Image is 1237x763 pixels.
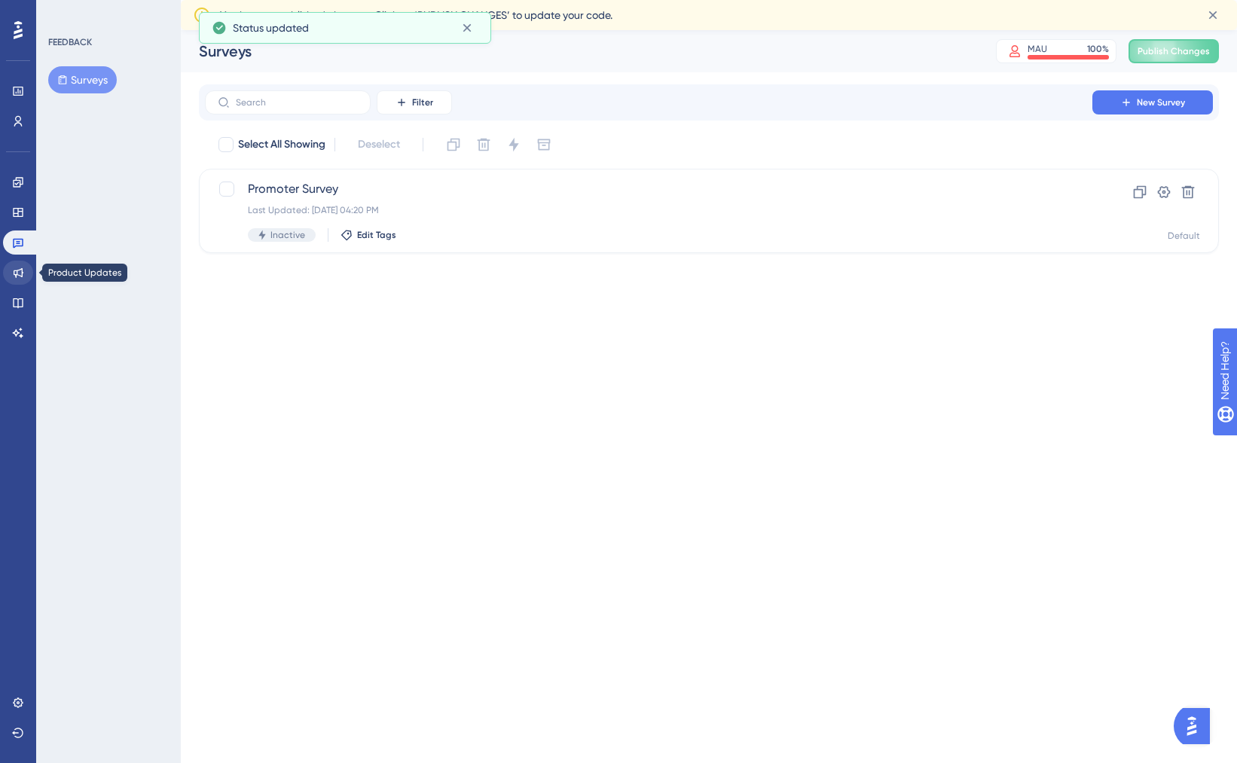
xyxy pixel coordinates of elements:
button: Surveys [48,66,117,93]
span: Deselect [358,136,400,154]
button: Filter [377,90,452,114]
button: New Survey [1092,90,1213,114]
button: Edit Tags [341,229,396,241]
div: MAU [1028,43,1047,55]
span: Need Help? [35,4,94,22]
button: Publish Changes [1129,39,1219,63]
input: Search [236,97,358,108]
div: Last Updated: [DATE] 04:20 PM [248,204,1049,216]
span: You have unpublished changes. Click on ‘PUBLISH CHANGES’ to update your code. [220,6,612,24]
button: Deselect [344,131,414,158]
span: Promoter Survey [248,180,1049,198]
span: Filter [412,96,433,108]
span: Publish Changes [1138,45,1210,57]
iframe: UserGuiding AI Assistant Launcher [1174,703,1219,749]
div: Surveys [199,41,958,62]
div: Default [1168,230,1200,242]
span: Inactive [270,229,305,241]
div: FEEDBACK [48,36,92,48]
span: New Survey [1137,96,1185,108]
span: Select All Showing [238,136,325,154]
span: Status updated [233,19,309,37]
div: 100 % [1087,43,1109,55]
span: Edit Tags [357,229,396,241]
